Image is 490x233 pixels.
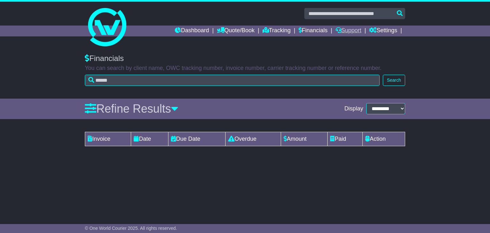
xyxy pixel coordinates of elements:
td: Action [363,132,405,146]
span: © One World Courier 2025. All rights reserved. [85,226,177,231]
a: Quote/Book [217,26,255,36]
a: Financials [299,26,328,36]
td: Due Date [168,132,226,146]
a: Tracking [263,26,291,36]
a: Support [336,26,361,36]
a: Settings [369,26,397,36]
td: Amount [281,132,327,146]
div: Financials [85,54,405,63]
button: Search [383,75,405,86]
td: Date [131,132,168,146]
td: Invoice [85,132,131,146]
p: You can search by client name, OWC tracking number, invoice number, carrier tracking number or re... [85,65,405,72]
a: Refine Results [85,102,178,115]
td: Overdue [225,132,281,146]
span: Display [344,105,363,112]
a: Dashboard [175,26,209,36]
td: Paid [328,132,363,146]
